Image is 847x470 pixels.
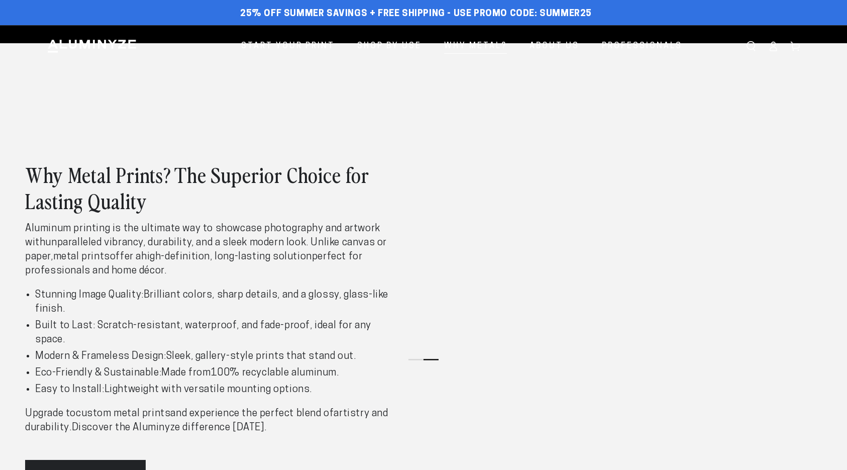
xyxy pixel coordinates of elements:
[357,39,421,54] span: Shop By Use
[53,252,110,262] strong: metal prints
[211,368,337,378] strong: 100% recyclable aluminum
[72,423,267,433] strong: Discover the Aluminyze difference [DATE].
[522,33,587,60] a: About Us
[234,33,342,60] a: Start Your Print
[594,33,690,60] a: Professionals
[35,383,398,397] li: Lightweight with versatile mounting options.
[76,409,170,419] strong: custom metal prints
[35,288,398,316] li: Brilliant colors, sharp details, and a glossy, glass-like finish.
[25,409,388,433] strong: artistry and durability
[740,35,762,57] summary: Search our site
[602,39,682,54] span: Professionals
[141,252,312,262] strong: high-definition, long-lasting solution
[350,33,429,60] a: Shop By Use
[25,161,398,214] h2: Why Metal Prints? The Superior Choice for Lasting Quality
[25,222,398,278] p: Aluminum printing is the ultimate way to showcase photography and artwork with . Unlike canvas or...
[530,39,579,54] span: About Us
[35,349,398,363] li: Sleek, gallery-style prints that stand out.
[35,319,398,347] li: , ideal for any space.
[35,290,144,300] strong: Stunning Image Quality:
[444,39,507,54] span: Why Metal?
[241,39,335,54] span: Start Your Print
[437,33,514,60] a: Why Metal?
[240,9,592,20] span: 25% off Summer Savings + Free Shipping - Use Promo Code: SUMMER25
[35,321,95,331] strong: Built to Last:
[35,366,398,380] li: Made from .
[35,385,104,395] strong: Easy to Install:
[47,39,137,54] img: Aluminyze
[25,407,398,435] p: Upgrade to and experience the perfect blend of .
[97,321,310,331] strong: Scratch-resistant, waterproof, and fade-proof
[35,351,166,361] strong: Modern & Frameless Design:
[35,368,161,378] strong: Eco-Friendly & Sustainable:
[45,238,306,248] strong: unparalleled vibrancy, durability, and a sleek modern look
